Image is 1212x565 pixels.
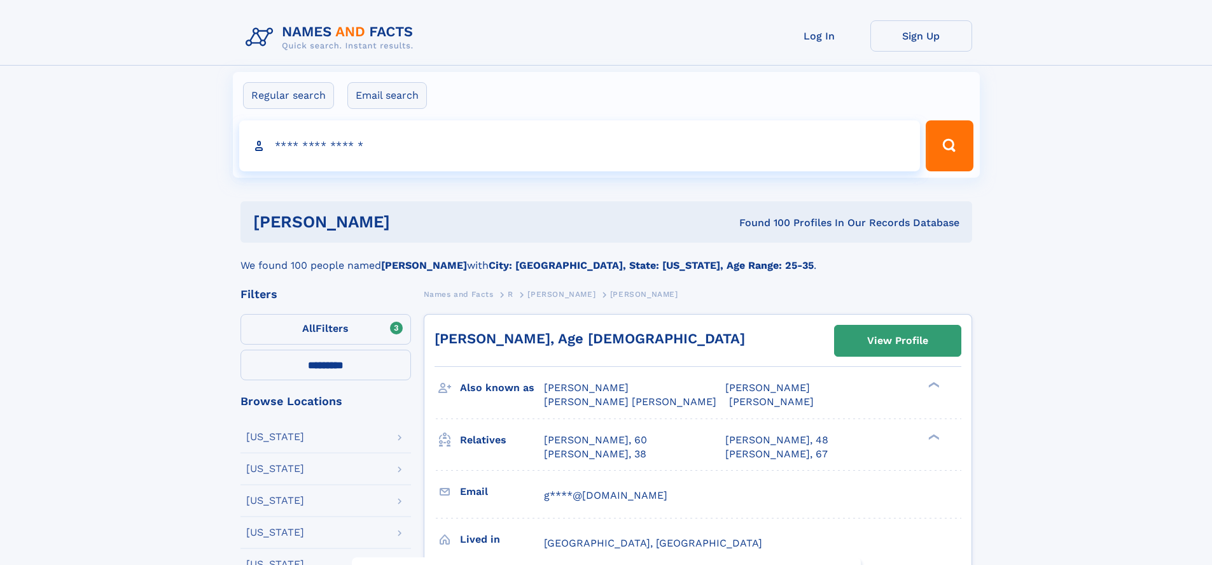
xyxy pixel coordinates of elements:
label: Regular search [243,82,334,109]
a: Log In [769,20,870,52]
div: Found 100 Profiles In Our Records Database [564,216,959,230]
a: Sign Up [870,20,972,52]
div: Filters [240,289,411,300]
h3: Lived in [460,529,544,550]
span: [PERSON_NAME] [544,382,629,394]
a: [PERSON_NAME] [527,286,596,302]
div: View Profile [867,326,928,355]
span: [PERSON_NAME] [729,396,814,408]
h3: Relatives [460,429,544,451]
div: Browse Locations [240,396,411,407]
span: [PERSON_NAME] [527,290,596,299]
div: [US_STATE] [246,432,304,442]
a: [PERSON_NAME], 38 [544,447,646,461]
div: ❯ [925,433,940,441]
a: R [508,286,513,302]
a: [PERSON_NAME], 67 [725,447,828,461]
a: Names and Facts [424,286,494,302]
label: Filters [240,314,411,345]
span: [PERSON_NAME] [725,382,810,394]
h1: [PERSON_NAME] [253,214,565,230]
b: City: [GEOGRAPHIC_DATA], State: [US_STATE], Age Range: 25-35 [489,259,814,271]
span: All [302,322,316,334]
div: ❯ [925,381,940,389]
span: [GEOGRAPHIC_DATA], [GEOGRAPHIC_DATA] [544,537,762,549]
a: [PERSON_NAME], 48 [725,433,828,447]
a: [PERSON_NAME], Age [DEMOGRAPHIC_DATA] [435,331,745,347]
h3: Email [460,481,544,503]
h3: Also known as [460,377,544,399]
div: [US_STATE] [246,496,304,506]
div: We found 100 people named with . [240,243,972,273]
a: View Profile [835,325,961,356]
img: Logo Names and Facts [240,20,424,55]
div: [US_STATE] [246,464,304,474]
div: [US_STATE] [246,527,304,538]
b: [PERSON_NAME] [381,259,467,271]
span: [PERSON_NAME] [610,290,678,299]
span: R [508,290,513,299]
a: [PERSON_NAME], 60 [544,433,647,447]
span: [PERSON_NAME] [PERSON_NAME] [544,396,716,408]
input: search input [239,120,921,171]
label: Email search [347,82,427,109]
button: Search Button [926,120,973,171]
